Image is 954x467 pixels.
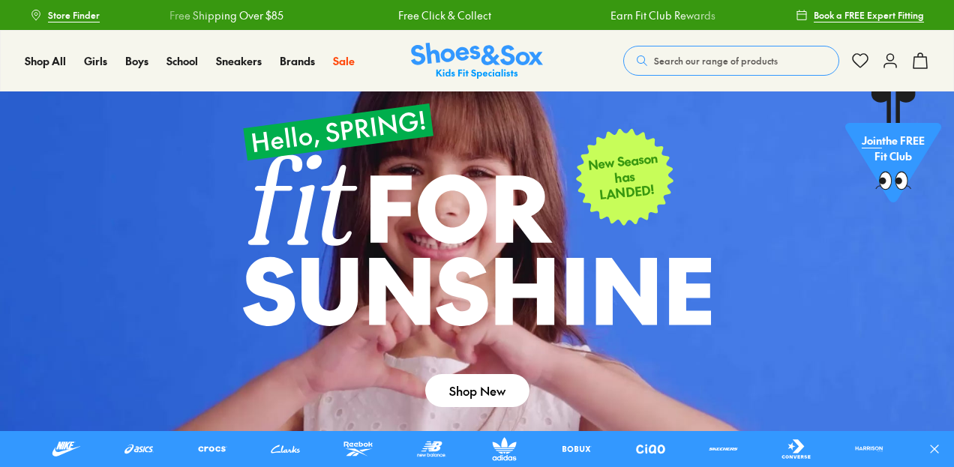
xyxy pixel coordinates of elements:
[814,8,924,22] span: Book a FREE Expert Fitting
[360,7,453,23] a: Free Click & Collect
[125,53,148,69] a: Boys
[796,1,924,28] a: Book a FREE Expert Fitting
[84,53,107,68] span: Girls
[862,136,882,151] span: Join
[166,53,198,69] a: School
[30,1,100,28] a: Store Finder
[654,54,778,67] span: Search our range of products
[333,53,355,68] span: Sale
[572,7,677,23] a: Earn Fit Club Rewards
[280,53,315,68] span: Brands
[425,374,529,407] a: Shop New
[125,53,148,68] span: Boys
[845,91,941,211] a: Jointhe FREE Fit Club
[25,53,66,69] a: Shop All
[280,53,315,69] a: Brands
[132,7,246,23] a: Free Shipping Over $85
[411,43,543,79] img: SNS_Logo_Responsive.svg
[25,53,66,68] span: Shop All
[216,53,262,68] span: Sneakers
[84,53,107,69] a: Girls
[411,43,543,79] a: Shoes & Sox
[845,124,941,180] p: the FREE Fit Club
[623,46,839,76] button: Search our range of products
[48,8,100,22] span: Store Finder
[166,53,198,68] span: School
[333,53,355,69] a: Sale
[216,53,262,69] a: Sneakers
